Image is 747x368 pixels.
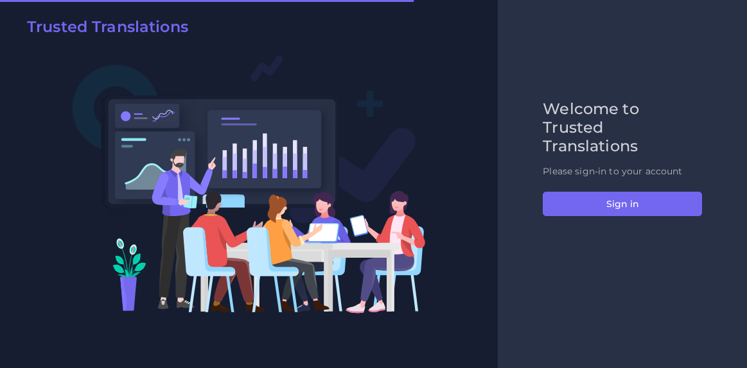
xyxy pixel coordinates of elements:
button: Sign in [543,192,702,216]
a: Trusted Translations [18,18,188,41]
p: Please sign-in to your account [543,165,702,178]
img: Login V2 [72,54,426,314]
h2: Trusted Translations [27,18,188,37]
h2: Welcome to Trusted Translations [543,100,702,155]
